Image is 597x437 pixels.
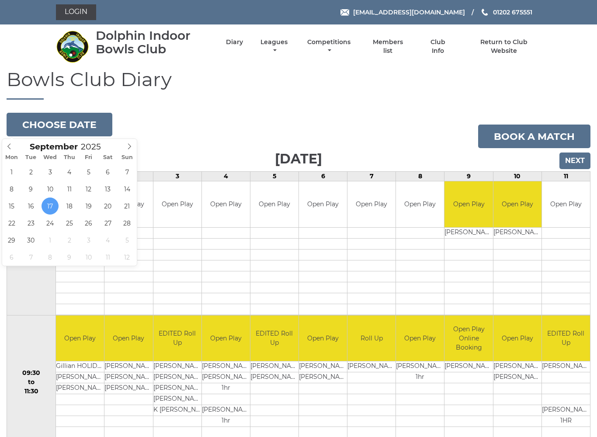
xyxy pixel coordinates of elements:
[201,172,250,181] td: 4
[559,153,590,169] input: Next
[3,198,20,215] span: September 15, 2025
[153,361,201,372] td: [PERSON_NAME]
[56,361,104,372] td: Gillian HOLIDAY
[42,232,59,249] span: October 1, 2025
[80,198,97,215] span: September 19, 2025
[153,372,201,383] td: [PERSON_NAME]
[104,361,153,372] td: [PERSON_NAME]
[78,142,112,152] input: Scroll to increment
[61,198,78,215] span: September 18, 2025
[258,38,290,55] a: Leagues
[478,125,590,148] a: Book a match
[226,38,243,46] a: Diary
[118,215,135,232] span: September 28, 2025
[22,249,39,266] span: October 7, 2025
[22,163,39,180] span: September 2, 2025
[22,180,39,198] span: September 9, 2025
[118,249,135,266] span: October 12, 2025
[299,172,347,181] td: 6
[56,316,104,361] td: Open Play
[7,69,590,100] h1: Bowls Club Diary
[99,198,116,215] span: September 20, 2025
[299,181,347,227] td: Open Play
[299,361,347,372] td: [PERSON_NAME]
[467,38,541,55] a: Return to Club Website
[118,232,135,249] span: October 5, 2025
[202,181,250,227] td: Open Play
[493,361,541,372] td: [PERSON_NAME] WOADDEN
[153,181,201,227] td: Open Play
[153,316,201,361] td: EDITED Roll Up
[202,383,250,394] td: 1hr
[80,249,97,266] span: October 10, 2025
[61,180,78,198] span: September 11, 2025
[99,249,116,266] span: October 11, 2025
[202,416,250,427] td: 1hr
[153,394,201,405] td: [PERSON_NAME]
[542,316,590,361] td: EDITED Roll Up
[42,198,59,215] span: September 17, 2025
[96,29,211,56] div: Dolphin Indoor Bowls Club
[202,361,250,372] td: [PERSON_NAME]
[153,172,201,181] td: 3
[444,361,493,372] td: [PERSON_NAME]
[22,232,39,249] span: September 30, 2025
[493,227,541,238] td: [PERSON_NAME]
[396,372,444,383] td: 1hr
[396,316,444,361] td: Open Play
[3,180,20,198] span: September 8, 2025
[444,172,493,181] td: 9
[202,405,250,416] td: [PERSON_NAME]
[202,372,250,383] td: [PERSON_NAME]
[493,316,541,361] td: Open Play
[99,163,116,180] span: September 6, 2025
[118,163,135,180] span: September 7, 2025
[80,215,97,232] span: September 26, 2025
[153,383,201,394] td: [PERSON_NAME]
[347,181,396,227] td: Open Play
[2,155,21,160] span: Mon
[61,249,78,266] span: October 9, 2025
[21,155,41,160] span: Tue
[444,316,493,361] td: Open Play Online Booking
[541,172,590,181] td: 11
[250,172,298,181] td: 5
[444,181,493,227] td: Open Play
[368,38,408,55] a: Members list
[340,9,349,16] img: Email
[61,232,78,249] span: October 2, 2025
[396,361,444,372] td: [PERSON_NAME]
[61,215,78,232] span: September 25, 2025
[61,163,78,180] span: September 4, 2025
[202,316,250,361] td: Open Play
[118,180,135,198] span: September 14, 2025
[153,405,201,416] td: K [PERSON_NAME]
[56,30,89,63] img: Dolphin Indoor Bowls Club
[80,180,97,198] span: September 12, 2025
[396,181,444,227] td: Open Play
[56,372,104,383] td: [PERSON_NAME]
[22,215,39,232] span: September 23, 2025
[480,7,532,17] a: Phone us 01202 675551
[104,383,153,394] td: [PERSON_NAME]
[42,215,59,232] span: September 24, 2025
[299,372,347,383] td: [PERSON_NAME]
[493,8,532,16] span: 01202 675551
[104,316,153,361] td: Open Play
[41,155,60,160] span: Wed
[299,316,347,361] td: Open Play
[99,180,116,198] span: September 13, 2025
[99,232,116,249] span: October 4, 2025
[396,172,444,181] td: 8
[60,155,79,160] span: Thu
[118,155,137,160] span: Sun
[118,198,135,215] span: September 21, 2025
[42,180,59,198] span: September 10, 2025
[98,155,118,160] span: Sat
[7,113,112,136] button: Choose date
[250,181,298,227] td: Open Play
[347,361,396,372] td: [PERSON_NAME]
[423,38,452,55] a: Club Info
[3,232,20,249] span: September 29, 2025
[340,7,465,17] a: Email [EMAIL_ADDRESS][DOMAIN_NAME]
